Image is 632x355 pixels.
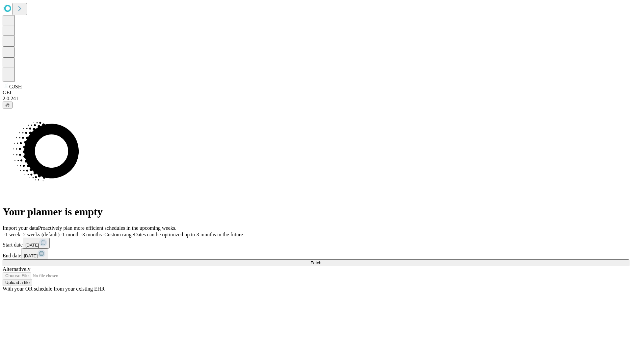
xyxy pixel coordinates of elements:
span: 2 weeks (default) [23,232,60,237]
button: @ [3,102,13,108]
span: Fetch [310,260,321,265]
span: Alternatively [3,266,30,272]
span: Import your data [3,225,38,231]
button: [DATE] [23,238,50,248]
div: Start date [3,238,629,248]
span: @ [5,103,10,107]
button: Upload a file [3,279,32,286]
div: End date [3,248,629,259]
span: 1 month [62,232,80,237]
span: Dates can be optimized up to 3 months in the future. [134,232,244,237]
button: [DATE] [21,248,48,259]
span: Proactively plan more efficient schedules in the upcoming weeks. [38,225,176,231]
span: 1 week [5,232,20,237]
span: 3 months [82,232,102,237]
span: With your OR schedule from your existing EHR [3,286,105,292]
span: [DATE] [24,253,38,258]
span: [DATE] [25,243,39,248]
span: Custom range [104,232,134,237]
span: GJSH [9,84,22,89]
h1: Your planner is empty [3,206,629,218]
button: Fetch [3,259,629,266]
div: GEI [3,90,629,96]
div: 2.0.241 [3,96,629,102]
